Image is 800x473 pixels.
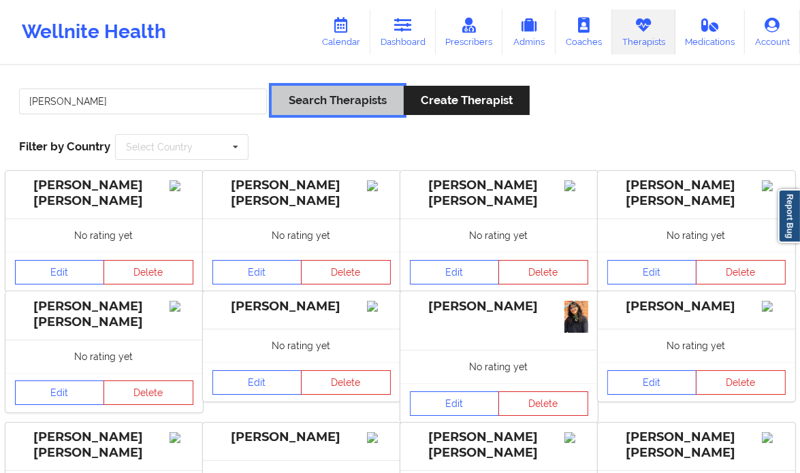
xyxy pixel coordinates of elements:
a: Medications [675,10,746,54]
button: Delete [301,370,391,395]
img: Image%2Fplaceholer-image.png [367,432,391,443]
div: [PERSON_NAME] [PERSON_NAME] [410,178,588,209]
a: Prescribers [436,10,503,54]
div: No rating yet [400,218,598,252]
a: Account [745,10,800,54]
div: No rating yet [598,218,795,252]
a: Edit [212,260,302,284]
button: Delete [498,260,588,284]
a: Edit [607,260,697,284]
img: Image%2Fplaceholer-image.png [170,301,193,312]
a: Edit [410,391,500,416]
div: No rating yet [400,350,598,383]
a: Edit [15,260,105,284]
img: Image%2Fplaceholer-image.png [762,301,786,312]
div: [PERSON_NAME] [PERSON_NAME] [15,299,193,330]
input: Search Keywords [19,88,267,114]
img: Image%2Fplaceholer-image.png [762,180,786,191]
a: Coaches [556,10,612,54]
img: Image%2Fplaceholer-image.png [367,180,391,191]
div: [PERSON_NAME] [PERSON_NAME] [410,429,588,461]
a: Edit [15,380,105,405]
a: Edit [410,260,500,284]
div: No rating yet [203,218,400,252]
a: Admins [502,10,556,54]
div: No rating yet [5,340,203,373]
div: [PERSON_NAME] [212,429,391,445]
div: No rating yet [203,329,400,362]
img: bc2fe409-a388-4a9f-9ce0-10c2740ff5ba_IMG_2721-edit.JPG [564,301,588,333]
button: Delete [103,380,193,405]
a: Therapists [612,10,675,54]
div: [PERSON_NAME] [PERSON_NAME] [607,429,786,461]
div: No rating yet [5,218,203,252]
a: Report Bug [778,189,800,243]
div: [PERSON_NAME] [607,299,786,314]
div: [PERSON_NAME] [PERSON_NAME] [607,178,786,209]
a: Calendar [312,10,370,54]
button: Delete [696,370,786,395]
button: Delete [696,260,786,284]
span: Filter by Country [19,140,110,153]
button: Delete [301,260,391,284]
div: Select Country [126,142,193,152]
a: Dashboard [370,10,436,54]
button: Create Therapist [404,86,530,115]
div: [PERSON_NAME] [PERSON_NAME] [212,178,391,209]
img: Image%2Fplaceholer-image.png [170,180,193,191]
div: [PERSON_NAME] [PERSON_NAME] [15,178,193,209]
button: Delete [103,260,193,284]
img: Image%2Fplaceholer-image.png [564,432,588,443]
img: Image%2Fplaceholer-image.png [367,301,391,312]
div: [PERSON_NAME] [212,299,391,314]
a: Edit [607,370,697,395]
div: [PERSON_NAME] [PERSON_NAME] [15,429,193,461]
img: Image%2Fplaceholer-image.png [762,432,786,443]
img: Image%2Fplaceholer-image.png [564,180,588,191]
img: Image%2Fplaceholer-image.png [170,432,193,443]
button: Search Therapists [272,86,404,115]
button: Delete [498,391,588,416]
div: No rating yet [598,329,795,362]
div: [PERSON_NAME] [410,299,588,314]
a: Edit [212,370,302,395]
